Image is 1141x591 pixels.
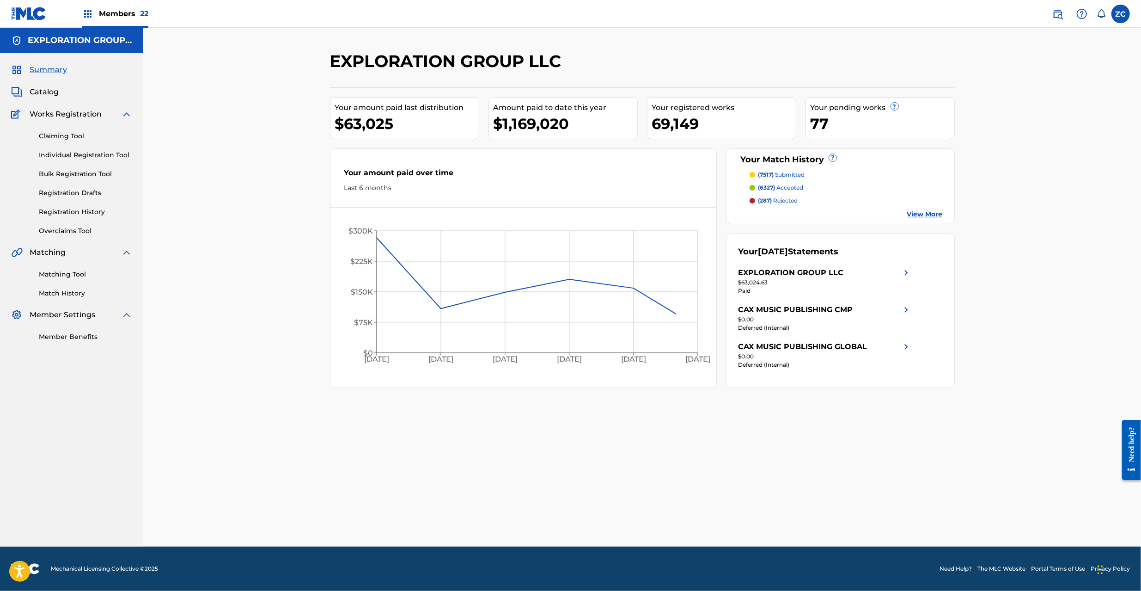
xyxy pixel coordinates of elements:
[758,171,805,179] p: submitted
[901,267,912,278] img: right chevron icon
[1073,5,1091,23] div: Help
[738,154,943,166] div: Your Match History
[39,332,132,342] a: Member Benefits
[335,113,479,134] div: $63,025
[750,171,943,179] a: (7517) submitted
[738,278,912,287] div: $63,024.63
[891,103,898,110] span: ?
[351,288,373,296] tspan: $150K
[335,102,479,113] div: Your amount paid last distribution
[758,246,788,257] span: [DATE]
[11,247,23,258] img: Matching
[30,64,67,75] span: Summary
[11,64,67,75] a: SummarySummary
[344,183,703,193] div: Last 6 months
[1049,5,1067,23] a: Public Search
[1095,547,1141,591] iframe: Chat Widget
[901,304,912,315] img: right chevron icon
[811,113,954,134] div: 77
[39,226,132,236] a: Overclaims Tool
[30,309,95,320] span: Member Settings
[738,304,912,332] a: CAX MUSIC PUBLISHING CMPright chevron icon$0.00Deferred (Internal)
[140,9,148,18] span: 22
[977,565,1025,573] a: The MLC Website
[738,287,912,295] div: Paid
[738,267,912,295] a: EXPLORATION GROUP LLCright chevron icon$63,024.63Paid
[750,197,943,205] a: (287) rejected
[348,227,373,235] tspan: $300K
[28,35,132,46] h5: EXPLORATION GROUP LLC
[11,563,40,574] img: logo
[121,247,132,258] img: expand
[758,197,772,204] span: (287)
[11,7,47,20] img: MLC Logo
[428,355,453,363] tspan: [DATE]
[39,131,132,141] a: Claiming Tool
[350,257,373,266] tspan: $225K
[51,565,158,573] span: Mechanical Licensing Collective © 2025
[39,150,132,160] a: Individual Registration Tool
[121,309,132,320] img: expand
[39,207,132,217] a: Registration History
[39,169,132,179] a: Bulk Registration Tool
[738,246,838,258] div: Your Statements
[758,184,803,192] p: accepted
[811,102,954,113] div: Your pending works
[652,102,796,113] div: Your registered works
[1076,8,1087,19] img: help
[494,102,637,113] div: Amount paid to date this year
[907,209,943,219] a: View More
[758,184,775,191] span: (6327)
[363,349,373,357] tspan: $0
[11,309,22,320] img: Member Settings
[494,113,637,134] div: $1,169,020
[1052,8,1063,19] img: search
[121,109,132,120] img: expand
[1111,5,1130,23] div: User Menu
[829,154,836,161] span: ?
[758,171,774,178] span: (7517)
[685,355,710,363] tspan: [DATE]
[652,113,796,134] div: 69,149
[1091,565,1130,573] a: Privacy Policy
[738,315,912,324] div: $0.00
[738,341,912,369] a: CAX MUSIC PUBLISHING GLOBALright chevron icon$0.00Deferred (Internal)
[30,109,102,120] span: Works Registration
[39,270,132,279] a: Matching Tool
[738,352,912,361] div: $0.00
[82,8,93,19] img: Top Rightsholders
[30,247,66,258] span: Matching
[30,86,59,98] span: Catalog
[557,355,582,363] tspan: [DATE]
[738,267,843,278] div: EXPLORATION GROUP LLC
[39,289,132,298] a: Match History
[344,167,703,183] div: Your amount paid over time
[940,565,972,573] a: Need Help?
[738,304,853,315] div: CAX MUSIC PUBLISHING CMP
[11,86,59,98] a: CatalogCatalog
[1097,9,1106,18] div: Notifications
[750,184,943,192] a: (6327) accepted
[11,35,22,46] img: Accounts
[901,341,912,352] img: right chevron icon
[758,197,798,205] p: rejected
[621,355,646,363] tspan: [DATE]
[364,355,389,363] tspan: [DATE]
[99,8,148,19] span: Members
[39,188,132,198] a: Registration Drafts
[738,361,912,369] div: Deferred (Internal)
[330,51,566,72] h2: EXPLORATION GROUP LLC
[11,64,22,75] img: Summary
[11,86,22,98] img: Catalog
[738,324,912,332] div: Deferred (Internal)
[493,355,518,363] tspan: [DATE]
[1098,556,1103,584] div: Drag
[1031,565,1085,573] a: Portal Terms of Use
[354,318,373,327] tspan: $75K
[1115,413,1141,487] iframe: Resource Center
[738,341,867,352] div: CAX MUSIC PUBLISHING GLOBAL
[11,109,23,120] img: Works Registration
